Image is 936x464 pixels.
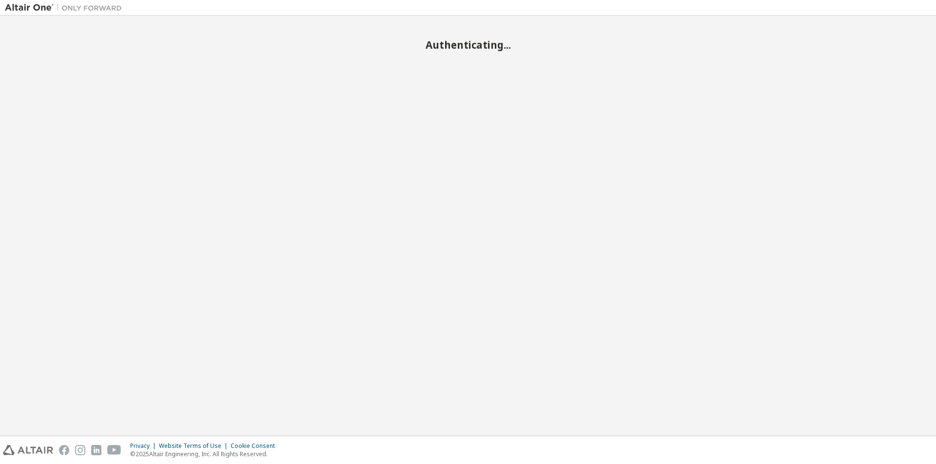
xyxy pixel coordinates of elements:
[231,442,281,450] div: Cookie Consent
[91,445,101,455] img: linkedin.svg
[75,445,85,455] img: instagram.svg
[3,445,53,455] img: altair_logo.svg
[59,445,69,455] img: facebook.svg
[5,3,127,13] img: Altair One
[107,445,121,455] img: youtube.svg
[130,442,159,450] div: Privacy
[159,442,231,450] div: Website Terms of Use
[5,38,931,51] h2: Authenticating...
[130,450,281,458] p: © 2025 Altair Engineering, Inc. All Rights Reserved.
